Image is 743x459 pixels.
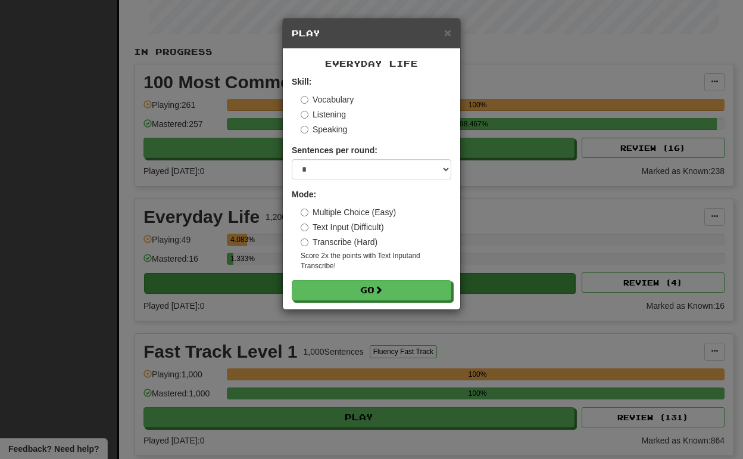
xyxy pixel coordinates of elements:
small: Score 2x the points with Text Input and Transcribe ! [301,251,451,271]
strong: Mode: [292,190,316,199]
label: Sentences per round: [292,144,377,156]
label: Multiple Choice (Easy) [301,206,396,218]
label: Text Input (Difficult) [301,221,384,233]
input: Transcribe (Hard) [301,238,308,246]
button: Go [292,280,451,300]
strong: Skill: [292,77,311,86]
input: Text Input (Difficult) [301,224,308,231]
label: Transcribe (Hard) [301,236,377,248]
label: Listening [301,108,346,120]
label: Speaking [301,123,347,135]
input: Speaking [301,126,308,134]
input: Vocabulary [301,96,308,104]
span: × [444,26,451,39]
input: Multiple Choice (Easy) [301,209,308,216]
h5: Play [292,27,451,39]
label: Vocabulary [301,94,354,106]
span: Everyday Life [325,58,418,69]
input: Listening [301,111,308,119]
button: Close [444,26,451,39]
